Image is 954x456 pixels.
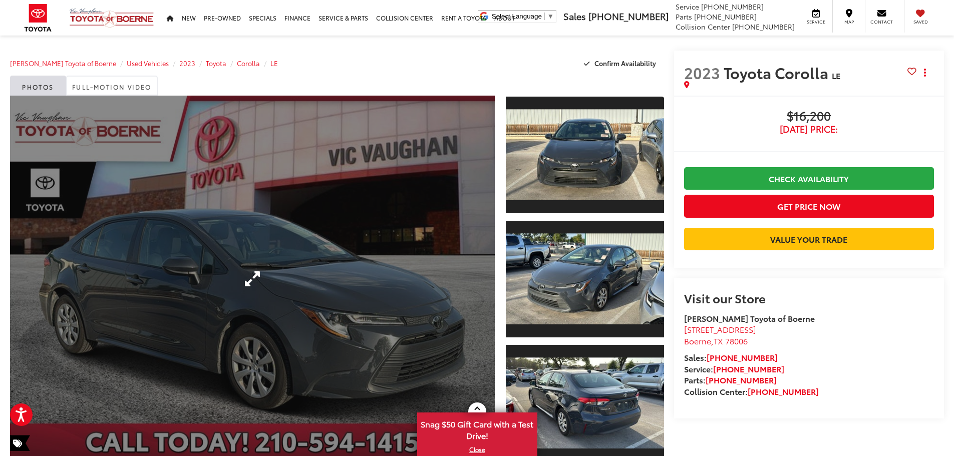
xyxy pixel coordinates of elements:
a: [PHONE_NUMBER] [706,374,777,385]
a: Full-Motion Video [66,76,158,96]
a: 2023 [179,59,195,68]
span: Saved [909,19,931,25]
a: Expand Photo 1 [506,96,664,214]
span: TX [714,335,723,346]
span: Map [838,19,860,25]
span: 2023 [684,62,720,83]
h2: Visit our Store [684,291,934,304]
strong: Sales: [684,351,778,363]
span: [STREET_ADDRESS] [684,323,756,335]
strong: Collision Center: [684,385,819,397]
span: Parts [676,12,692,22]
span: Select Language [492,13,542,20]
span: Confirm Availability [594,59,656,68]
a: [STREET_ADDRESS] Boerne,TX 78006 [684,323,756,346]
span: Service [676,2,699,12]
span: 78006 [725,335,748,346]
a: Corolla [237,59,260,68]
a: Check Availability [684,167,934,190]
span: Collision Center [676,22,730,32]
a: LE [270,59,278,68]
span: ▼ [547,13,554,20]
strong: Service: [684,363,784,374]
span: [PHONE_NUMBER] [732,22,795,32]
strong: [PERSON_NAME] Toyota of Boerne [684,312,815,324]
span: Snag $50 Gift Card with a Test Drive! [418,413,536,444]
span: $16,200 [684,109,934,124]
span: Toyota Corolla [724,62,832,83]
span: Sales [563,10,586,23]
button: Actions [916,64,934,81]
strong: Parts: [684,374,777,385]
span: LE [832,70,840,81]
a: [PHONE_NUMBER] [748,385,819,397]
button: Get Price Now [684,195,934,217]
span: [PHONE_NUMBER] [588,10,669,23]
a: Used Vehicles [127,59,169,68]
a: Value Your Trade [684,228,934,250]
a: [PHONE_NUMBER] [713,363,784,374]
span: [PHONE_NUMBER] [694,12,757,22]
img: 2023 Toyota Corolla LE [504,357,665,448]
span: , [684,335,748,346]
span: Service [805,19,827,25]
a: Toyota [206,59,226,68]
span: [PHONE_NUMBER] [701,2,764,12]
img: 2023 Toyota Corolla LE [504,110,665,200]
button: Confirm Availability [578,55,664,72]
a: Expand Photo 2 [506,220,664,338]
img: 2023 Toyota Corolla LE [504,234,665,324]
span: dropdown dots [924,69,926,77]
span: Special [10,435,30,451]
span: Boerne [684,335,711,346]
img: Vic Vaughan Toyota of Boerne [69,8,154,28]
a: [PERSON_NAME] Toyota of Boerne [10,59,116,68]
a: [PHONE_NUMBER] [707,351,778,363]
a: Select Language​ [492,13,554,20]
span: Contact [870,19,893,25]
span: ​ [544,13,545,20]
a: Photos [10,76,66,96]
span: [DATE] Price: [684,124,934,134]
